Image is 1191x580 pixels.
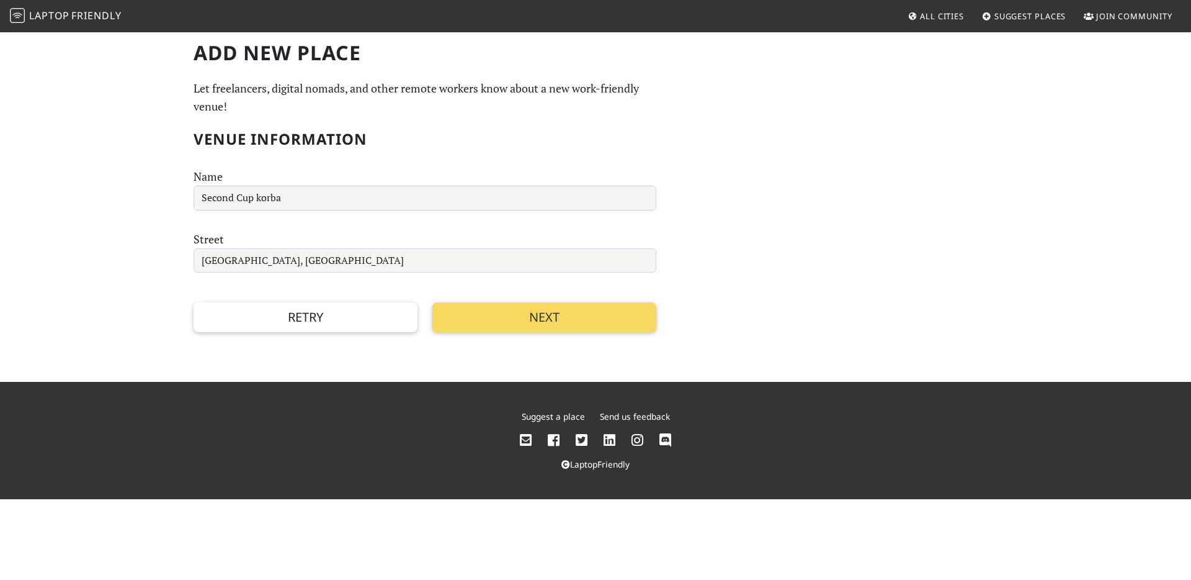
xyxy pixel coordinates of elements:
[977,5,1071,27] a: Suggest Places
[600,410,670,422] a: Send us feedback
[194,130,656,148] h2: Venue Information
[194,79,656,116] p: Let freelancers, digital nomads, and other remote workers know about a new work-friendly venue!
[903,5,969,27] a: All Cities
[432,302,656,332] button: Next
[194,302,417,332] button: Retry
[194,230,224,248] label: Street
[29,9,69,22] span: Laptop
[10,6,122,27] a: LaptopFriendly LaptopFriendly
[194,168,223,186] label: Name
[1096,11,1172,22] span: Join Community
[522,410,585,422] a: Suggest a place
[920,11,964,22] span: All Cities
[71,9,121,22] span: Friendly
[994,11,1066,22] span: Suggest Places
[10,8,25,23] img: LaptopFriendly
[1079,5,1177,27] a: Join Community
[561,458,630,470] a: LaptopFriendly
[194,41,656,65] h1: Add new Place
